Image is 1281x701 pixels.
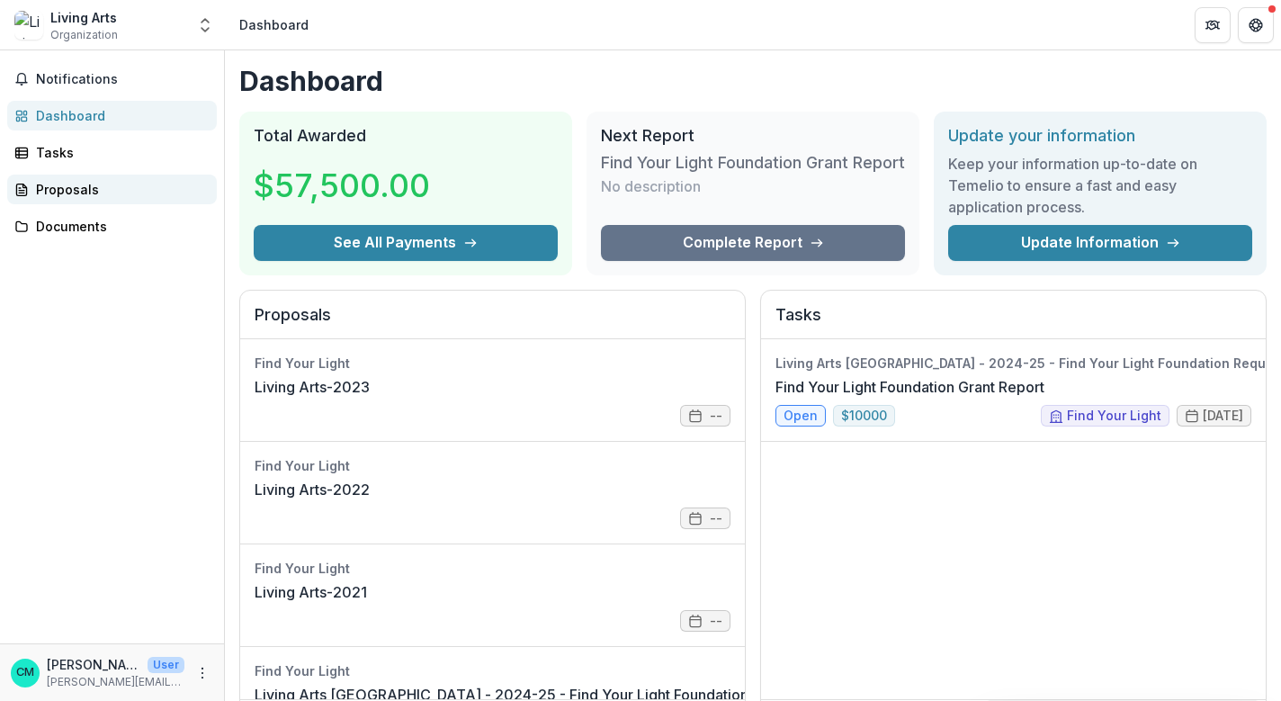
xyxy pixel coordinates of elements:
[255,305,730,339] h2: Proposals
[948,153,1252,218] h3: Keep your information up-to-date on Temelio to ensure a fast and easy application process.
[193,7,218,43] button: Open entity switcher
[255,376,370,398] a: Living Arts-2023
[948,126,1252,146] h2: Update your information
[948,225,1252,261] a: Update Information
[148,657,184,673] p: User
[1238,7,1274,43] button: Get Help
[601,175,701,197] p: No description
[14,11,43,40] img: Living Arts
[7,138,217,167] a: Tasks
[601,126,905,146] h2: Next Report
[7,211,217,241] a: Documents
[601,153,905,173] h3: Find Your Light Foundation Grant Report
[254,225,558,261] button: See All Payments
[775,376,1044,398] a: Find Your Light Foundation Grant Report
[47,674,184,690] p: [PERSON_NAME][EMAIL_ADDRESS][PERSON_NAME][DOMAIN_NAME]
[16,667,34,679] div: Colleen McLellan
[255,479,370,500] a: Living Arts-2022
[36,217,202,236] div: Documents
[775,305,1251,339] h2: Tasks
[254,126,558,146] h2: Total Awarded
[7,175,217,204] a: Proposals
[47,655,140,674] p: [PERSON_NAME]
[239,15,309,34] div: Dashboard
[50,27,118,43] span: Organization
[1195,7,1231,43] button: Partners
[255,581,367,603] a: Living Arts-2021
[36,72,210,87] span: Notifications
[239,65,1267,97] h1: Dashboard
[50,8,118,27] div: Living Arts
[36,143,202,162] div: Tasks
[36,180,202,199] div: Proposals
[36,106,202,125] div: Dashboard
[601,225,905,261] a: Complete Report
[192,662,213,684] button: More
[254,161,430,210] h3: $57,500.00
[232,12,316,38] nav: breadcrumb
[7,65,217,94] button: Notifications
[7,101,217,130] a: Dashboard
